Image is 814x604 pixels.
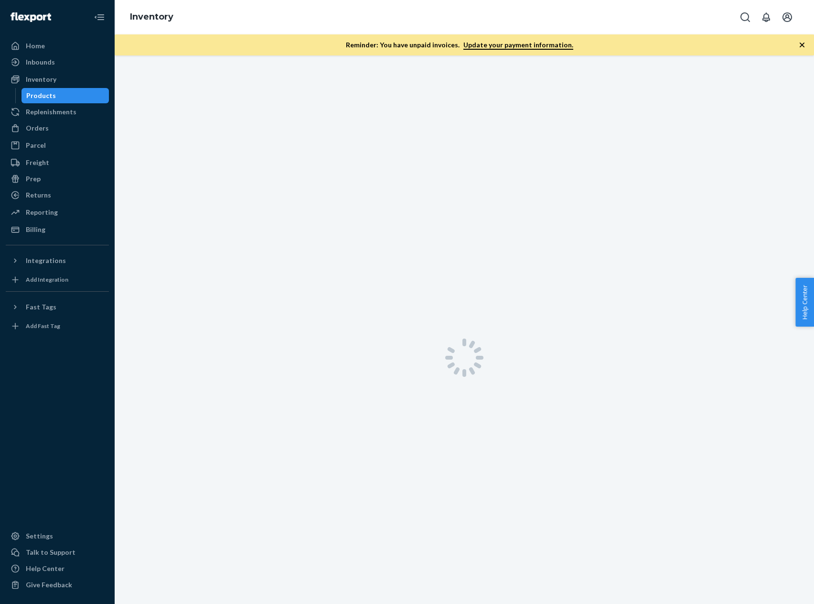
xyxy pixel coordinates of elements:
a: Settings [6,528,109,544]
div: Talk to Support [26,548,75,557]
a: Orders [6,121,109,136]
ol: breadcrumbs [122,3,181,31]
button: Fast Tags [6,299,109,315]
div: Add Integration [26,275,68,284]
div: Reporting [26,208,58,217]
div: Orders [26,123,49,133]
button: Open account menu [778,8,797,27]
button: Integrations [6,253,109,268]
div: Billing [26,225,45,234]
a: Help Center [6,561,109,576]
div: Integrations [26,256,66,265]
div: Products [26,91,56,100]
button: Talk to Support [6,545,109,560]
div: Inventory [26,75,56,84]
div: Give Feedback [26,580,72,590]
a: Add Fast Tag [6,318,109,334]
a: Update your payment information. [463,41,573,50]
a: Replenishments [6,104,109,120]
a: Prep [6,171,109,187]
a: Billing [6,222,109,237]
a: Returns [6,187,109,203]
a: Products [21,88,109,103]
button: Open Search Box [736,8,755,27]
button: Help Center [795,278,814,327]
a: Inventory [6,72,109,87]
div: Prep [26,174,41,184]
div: Home [26,41,45,51]
a: Add Integration [6,272,109,287]
div: Parcel [26,141,46,150]
button: Give Feedback [6,577,109,593]
div: Inbounds [26,57,55,67]
div: Returns [26,190,51,200]
div: Help Center [26,564,64,573]
img: Flexport logo [11,12,51,22]
a: Reporting [6,205,109,220]
div: Fast Tags [26,302,56,312]
a: Inbounds [6,55,109,70]
a: Inventory [130,11,173,22]
div: Replenishments [26,107,76,117]
button: Close Navigation [90,8,109,27]
div: Add Fast Tag [26,322,60,330]
a: Parcel [6,138,109,153]
div: Freight [26,158,49,167]
a: Freight [6,155,109,170]
p: Reminder: You have unpaid invoices. [346,40,573,50]
div: Settings [26,531,53,541]
button: Open notifications [757,8,776,27]
a: Home [6,38,109,54]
